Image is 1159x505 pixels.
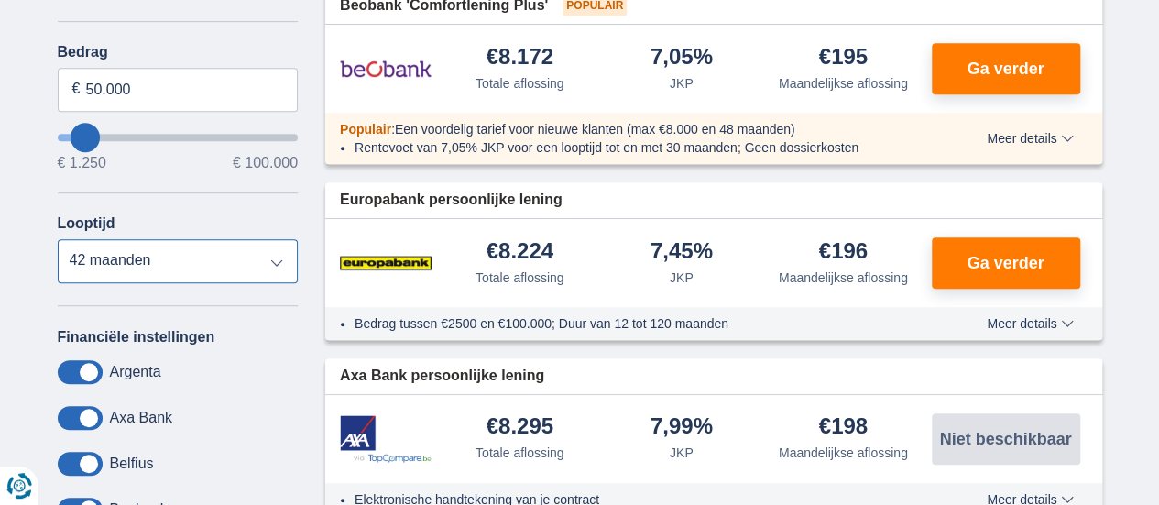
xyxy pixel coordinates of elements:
[476,74,564,93] div: Totale aflossing
[967,255,1044,271] span: Ga verder
[651,415,713,440] div: 7,99%
[395,122,795,137] span: Een voordelig tarief voor nieuwe klanten (max €8.000 en 48 maanden)
[340,190,563,211] span: Europabank persoonlijke lening
[340,46,432,92] img: product.pl.alt Beobank
[939,431,1071,447] span: Niet beschikbaar
[487,240,553,265] div: €8.224
[651,240,713,265] div: 7,45%
[58,134,299,141] input: wantToBorrow
[325,120,935,138] div: :
[973,131,1087,146] button: Meer details
[233,156,298,170] span: € 100.000
[819,415,868,440] div: €198
[973,316,1087,331] button: Meer details
[487,415,553,440] div: €8.295
[58,44,299,60] label: Bedrag
[355,138,920,157] li: Rentevoet van 7,05% JKP voor een looptijd tot en met 30 maanden; Geen dossierkosten
[110,364,161,380] label: Argenta
[58,156,106,170] span: € 1.250
[670,444,694,462] div: JKP
[110,410,172,426] label: Axa Bank
[932,413,1080,465] button: Niet beschikbaar
[779,269,908,287] div: Maandelijkse aflossing
[487,46,553,71] div: €8.172
[355,314,920,333] li: Bedrag tussen €2500 en €100.000; Duur van 12 tot 120 maanden
[340,240,432,286] img: product.pl.alt Europabank
[987,317,1073,330] span: Meer details
[72,79,81,100] span: €
[340,122,391,137] span: Populair
[967,60,1044,77] span: Ga verder
[340,415,432,464] img: product.pl.alt Axa Bank
[670,269,694,287] div: JKP
[340,366,544,387] span: Axa Bank persoonlijke lening
[58,215,115,232] label: Looptijd
[987,132,1073,145] span: Meer details
[58,329,215,346] label: Financiële instellingen
[670,74,694,93] div: JKP
[651,46,713,71] div: 7,05%
[819,240,868,265] div: €196
[932,237,1080,289] button: Ga verder
[819,46,868,71] div: €195
[476,444,564,462] div: Totale aflossing
[779,444,908,462] div: Maandelijkse aflossing
[779,74,908,93] div: Maandelijkse aflossing
[110,456,154,472] label: Belfius
[476,269,564,287] div: Totale aflossing
[932,43,1080,94] button: Ga verder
